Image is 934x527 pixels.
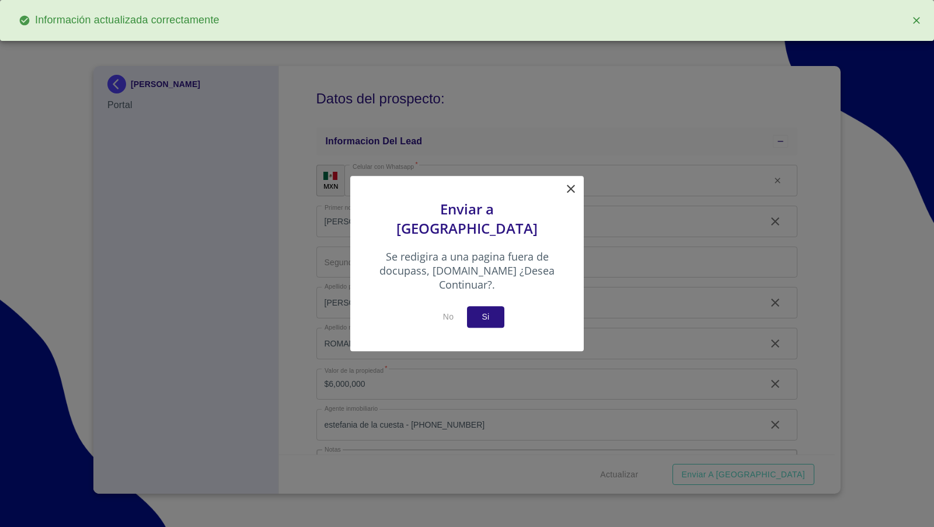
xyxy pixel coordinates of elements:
p: Se redigira a una pagina fuera de docupass, [DOMAIN_NAME] ¿Desea Continuar?. [379,249,555,306]
button: close [904,8,929,33]
span: No [434,310,462,324]
button: Si [467,306,504,328]
p: Enviar a [GEOGRAPHIC_DATA] [379,199,555,249]
button: No [430,306,467,328]
span: Información actualizada correctamente [9,8,229,33]
span: Si [476,310,495,324]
